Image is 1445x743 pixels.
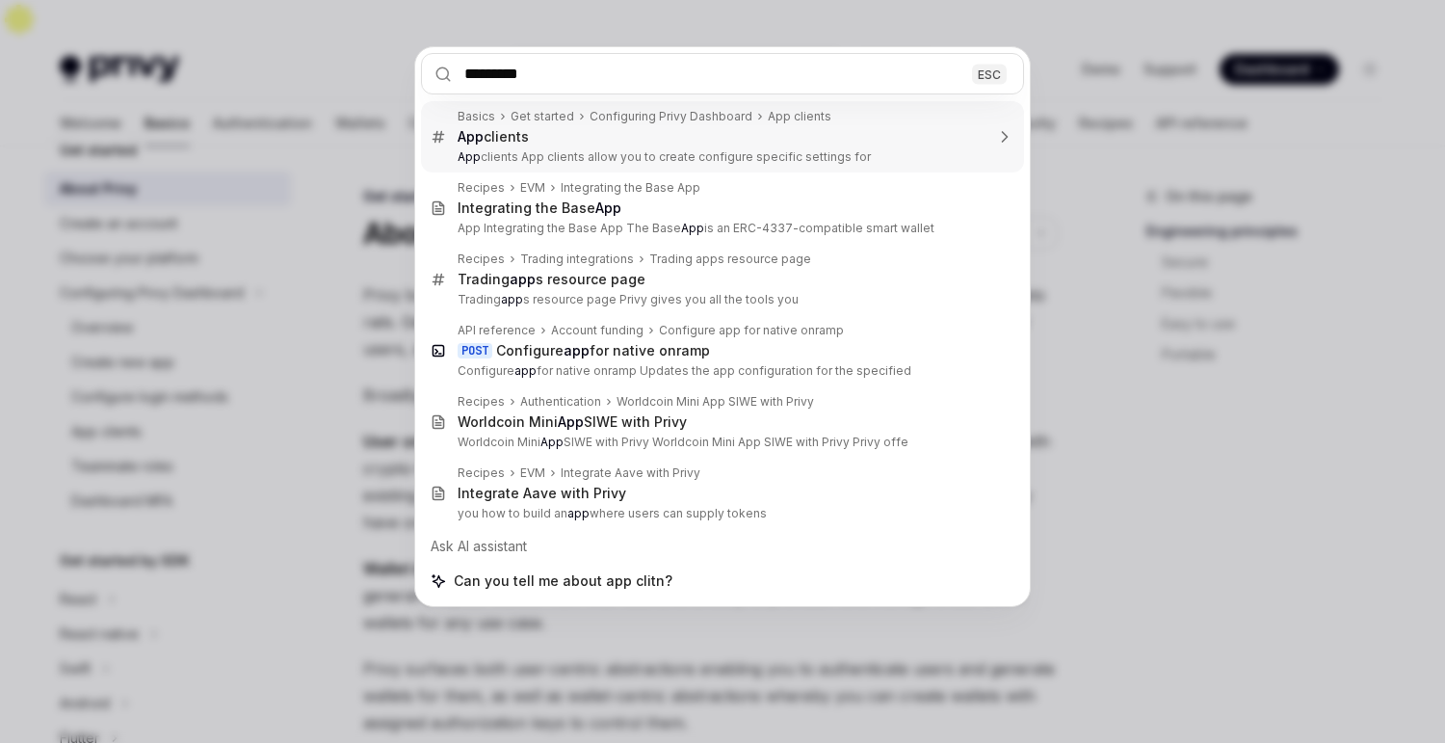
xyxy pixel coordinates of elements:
[617,394,814,410] div: Worldcoin Mini App SIWE with Privy
[458,485,626,502] div: Integrate Aave with Privy
[458,199,621,217] div: Integrating the Base
[520,465,545,481] div: EVM
[561,180,700,196] div: Integrating the Base App
[458,271,645,288] div: Trading s resource page
[458,394,505,410] div: Recipes
[458,435,984,450] p: Worldcoin Mini SIWE with Privy Worldcoin Mini App SIWE with Privy Privy offe
[458,180,505,196] div: Recipes
[458,109,495,124] div: Basics
[681,221,704,235] b: App
[561,465,700,481] div: Integrate Aave with Privy
[496,342,710,359] div: Configure for native onramp
[458,323,536,338] div: API reference
[595,199,621,216] b: App
[520,252,634,267] div: Trading integrations
[454,571,672,591] span: Can you tell me about app clitn?
[458,149,481,164] b: App
[590,109,752,124] div: Configuring Privy Dashboard
[510,271,536,287] b: app
[520,180,545,196] div: EVM
[520,394,601,410] div: Authentication
[567,506,590,520] b: app
[972,64,1007,84] div: ESC
[514,363,537,378] b: app
[458,413,687,431] div: Worldcoin Mini SIWE with Privy
[458,465,505,481] div: Recipes
[458,128,529,146] div: clients
[511,109,574,124] div: Get started
[558,413,584,430] b: App
[768,109,831,124] div: App clients
[458,252,505,267] div: Recipes
[649,252,811,267] div: Trading apps resource page
[458,292,984,307] p: Trading s resource page Privy gives you all the tools you
[458,363,984,379] p: Configure for native onramp Updates the app configuration for the specified
[421,529,1024,564] div: Ask AI assistant
[458,506,984,521] p: you how to build an where users can supply tokens
[659,323,844,338] div: Configure app for native onramp
[540,435,564,449] b: App
[551,323,644,338] div: Account funding
[458,128,484,145] b: App
[564,342,590,358] b: app
[458,343,492,358] div: POST
[501,292,523,306] b: app
[458,149,984,165] p: clients App clients allow you to create configure specific settings for
[458,221,984,236] p: App Integrating the Base App The Base is an ERC-4337-compatible smart wallet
